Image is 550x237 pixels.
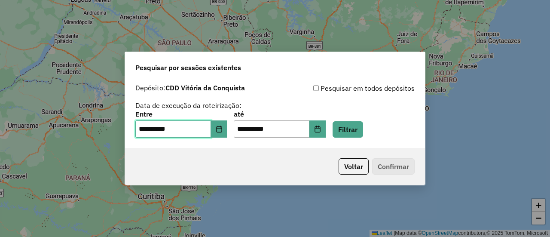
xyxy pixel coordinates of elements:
button: Filtrar [333,121,363,138]
button: Choose Date [211,120,227,138]
button: Choose Date [309,120,326,138]
label: Data de execução da roteirização: [135,100,241,111]
div: Pesquisar em todos depósitos [275,83,415,93]
span: Pesquisar por sessões existentes [135,62,241,73]
label: até [234,109,325,119]
label: Entre [135,109,227,119]
label: Depósito: [135,83,245,93]
button: Voltar [339,158,369,175]
strong: CDD Vitória da Conquista [165,83,245,92]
